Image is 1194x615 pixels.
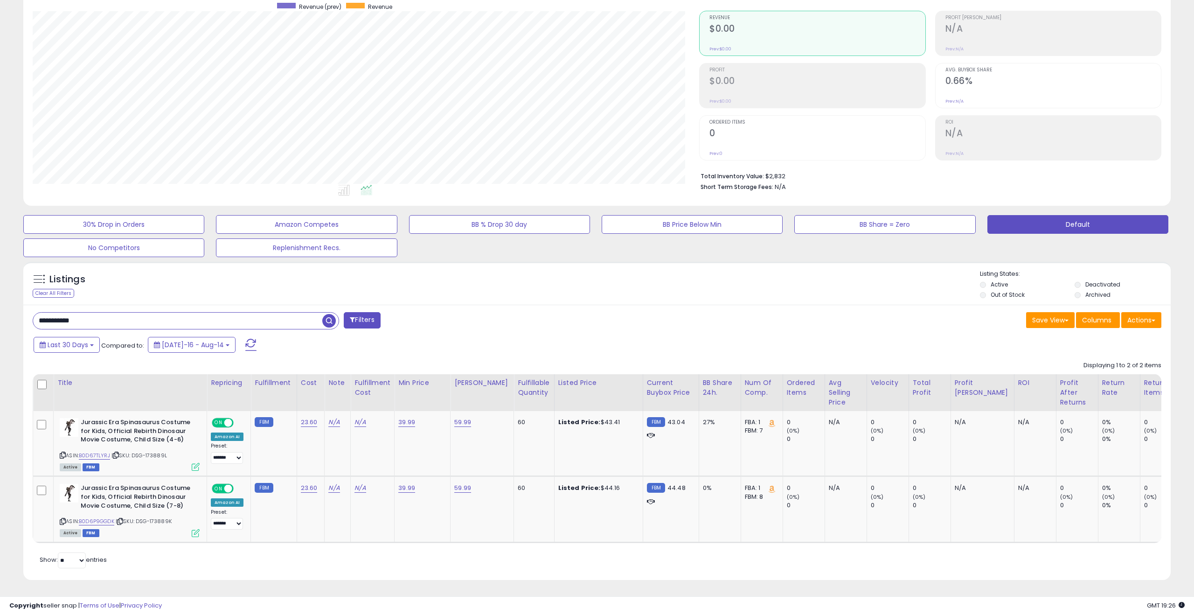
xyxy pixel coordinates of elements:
h2: 0 [709,128,925,140]
a: 23.60 [301,483,318,493]
h2: N/A [945,23,1161,36]
div: 0 [871,435,909,443]
button: Save View [1026,312,1075,328]
span: OFF [232,419,247,427]
span: All listings currently available for purchase on Amazon [60,463,81,471]
h2: $0.00 [709,23,925,36]
small: FBM [255,483,273,493]
span: ROI [945,120,1161,125]
a: N/A [328,418,340,427]
span: 43.04 [667,418,685,426]
div: ASIN: [60,484,200,536]
div: Preset: [211,509,243,530]
div: FBA: 1 [745,418,776,426]
b: Listed Price: [558,483,601,492]
button: Actions [1121,312,1161,328]
small: (0%) [1102,427,1115,434]
div: BB Share 24h. [703,378,737,398]
div: Repricing [211,378,247,388]
div: Returned Items [1144,378,1178,398]
span: ON [213,419,224,427]
p: Listing States: [980,270,1171,279]
label: Out of Stock [991,291,1025,299]
span: 2025-09-14 19:26 GMT [1147,601,1185,610]
div: Fulfillment [255,378,292,388]
div: 0 [871,484,909,492]
div: ROI [1018,378,1052,388]
div: FBA: 1 [745,484,776,492]
span: FBM [83,463,99,471]
div: 0 [1060,418,1098,426]
span: Revenue (prev) [299,3,341,11]
a: B0D6P9GGDK [79,517,114,525]
div: $43.41 [558,418,636,426]
div: 0 [787,484,825,492]
span: [DATE]-16 - Aug-14 [162,340,224,349]
button: Amazon Competes [216,215,397,234]
a: 59.99 [454,483,471,493]
div: 0 [871,418,909,426]
span: OFF [232,485,247,493]
div: 0 [913,484,951,492]
span: | SKU: DSG-173889L [111,452,167,459]
small: Prev: $0.00 [709,46,731,52]
b: Short Term Storage Fees: [701,183,773,191]
h2: N/A [945,128,1161,140]
small: Prev: 0 [709,151,722,156]
div: 0 [913,501,951,510]
button: Last 30 Days [34,337,100,353]
div: N/A [1018,418,1049,426]
button: BB Share = Zero [794,215,975,234]
div: N/A [955,418,1007,426]
div: 0% [1102,418,1140,426]
a: 59.99 [454,418,471,427]
small: (0%) [787,493,800,501]
div: Listed Price [558,378,639,388]
div: 0 [1144,435,1182,443]
div: N/A [955,484,1007,492]
a: 39.99 [398,483,415,493]
div: Cost [301,378,321,388]
span: Show: entries [40,555,107,564]
div: 0 [1144,418,1182,426]
div: 0% [1102,501,1140,510]
li: $2,832 [701,170,1154,181]
small: Prev: N/A [945,98,964,104]
span: Revenue [709,15,925,21]
label: Deactivated [1085,280,1120,288]
div: seller snap | | [9,601,162,610]
div: 0 [787,501,825,510]
b: Total Inventory Value: [701,172,764,180]
small: FBM [255,417,273,427]
a: N/A [354,418,366,427]
div: N/A [1018,484,1049,492]
div: Profit After Returns [1060,378,1094,407]
small: (0%) [787,427,800,434]
span: N/A [775,182,786,191]
div: 0% [1102,435,1140,443]
div: 0 [1060,484,1098,492]
h2: 0.66% [945,76,1161,88]
a: Terms of Use [80,601,119,610]
small: (0%) [871,427,884,434]
small: (0%) [1060,427,1073,434]
a: 39.99 [398,418,415,427]
div: 0 [913,435,951,443]
span: Avg. Buybox Share [945,68,1161,73]
small: (0%) [1060,493,1073,501]
button: Columns [1076,312,1120,328]
small: (0%) [913,427,926,434]
b: Jurassic Era Spinasaurus Costume for Kids, Official Rebirth Dinosaur Movie Costume, Child Size (4-6) [81,418,194,447]
div: Total Profit [913,378,947,398]
a: N/A [354,483,366,493]
button: Default [987,215,1168,234]
span: 44.48 [667,483,686,492]
div: Fulfillable Quantity [518,378,550,398]
div: Num of Comp. [745,378,779,398]
div: Velocity [871,378,905,388]
a: B0D67TLYRJ [79,452,110,460]
b: Jurassic Era Spinasaurus Costume for Kids, Official Rebirth Dinosaur Movie Costume, Child Size (7-8) [81,484,194,512]
div: 0 [1060,435,1098,443]
div: Profit [PERSON_NAME] [955,378,1010,398]
span: Ordered Items [709,120,925,125]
